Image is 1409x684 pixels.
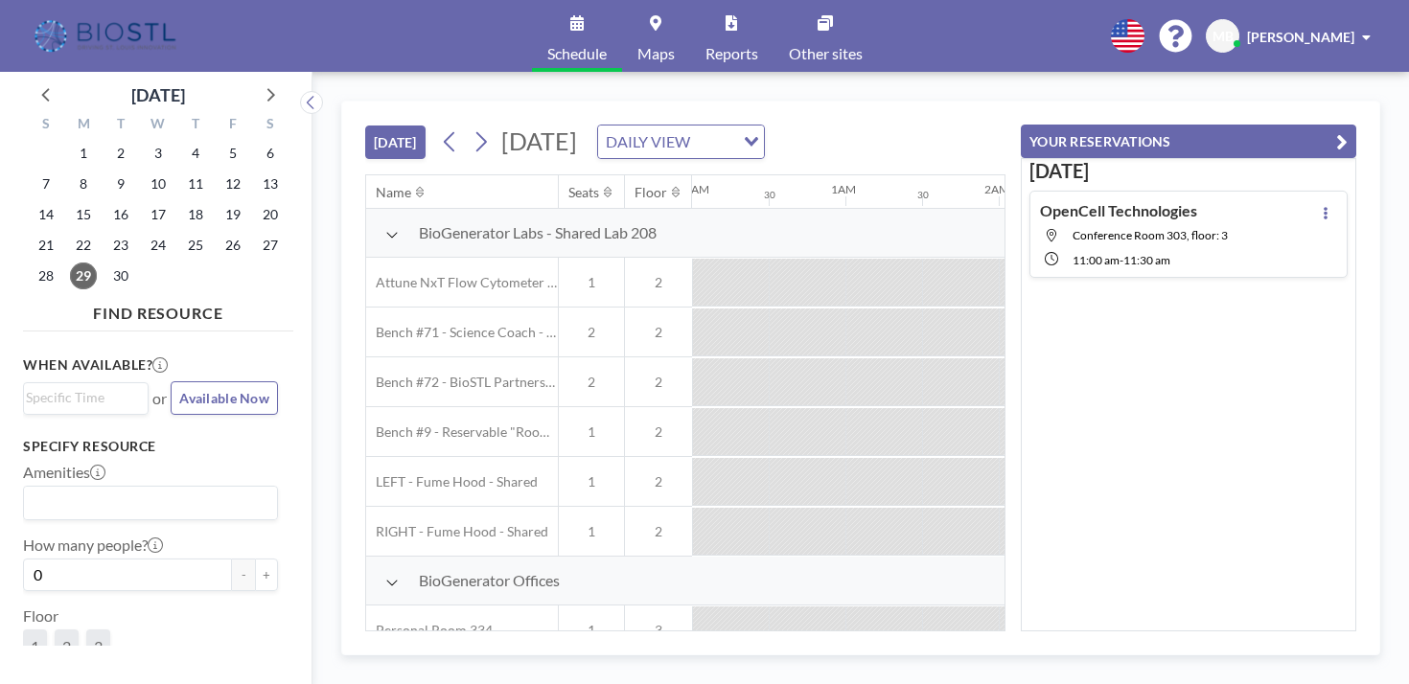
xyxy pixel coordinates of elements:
span: Monday, September 8, 2025 [70,171,97,197]
div: M [65,113,103,138]
span: Bench #72 - BioSTL Partnerships & Apprenticeships Bench [366,374,558,391]
span: 1 [559,423,624,441]
div: [DATE] [131,81,185,108]
span: Wednesday, September 3, 2025 [145,140,172,167]
label: Floor [23,606,58,626]
label: How many people? [23,536,163,555]
span: Friday, September 26, 2025 [219,232,246,259]
h4: FIND RESOURCE [23,296,293,323]
span: Thursday, September 4, 2025 [182,140,209,167]
input: Search for option [696,129,732,154]
h4: OpenCell Technologies [1040,201,1197,220]
span: DAILY VIEW [602,129,694,154]
span: 11:00 AM [1073,253,1120,267]
span: 2 [559,374,624,391]
span: Sunday, September 28, 2025 [33,262,59,289]
span: Tuesday, September 30, 2025 [107,262,134,289]
input: Search for option [26,387,137,408]
span: Tuesday, September 2, 2025 [107,140,134,167]
button: + [255,559,278,591]
div: Seats [568,184,599,201]
span: 11:30 AM [1123,253,1170,267]
span: - [1120,253,1123,267]
span: Monday, September 22, 2025 [70,232,97,259]
span: 1 [31,637,39,655]
div: Floor [635,184,667,201]
div: T [103,113,140,138]
div: F [214,113,251,138]
button: Available Now [171,381,278,415]
span: Sunday, September 7, 2025 [33,171,59,197]
span: Wednesday, September 24, 2025 [145,232,172,259]
span: 2 [625,473,692,490]
span: Wednesday, September 17, 2025 [145,201,172,228]
span: [DATE] [501,126,577,155]
input: Search for option [26,490,266,515]
span: Sunday, September 21, 2025 [33,232,59,259]
span: Wednesday, September 10, 2025 [145,171,172,197]
span: 1 [559,622,624,639]
span: Saturday, September 20, 2025 [257,201,284,228]
div: T [176,113,214,138]
span: BioGenerator Labs - Shared Lab 208 [419,223,657,242]
button: - [232,559,255,591]
div: S [28,113,65,138]
span: 3 [625,622,692,639]
span: BioGenerator Offices [419,571,560,590]
div: S [251,113,289,138]
span: 2 [625,324,692,341]
span: Saturday, September 6, 2025 [257,140,284,167]
span: 3 [94,637,103,655]
span: LEFT - Fume Hood - Shared [366,473,538,490]
span: Monday, September 29, 2025 [70,262,97,289]
div: 12AM [678,182,709,196]
span: 1 [559,523,624,540]
span: Thursday, September 11, 2025 [182,171,209,197]
div: 30 [764,189,775,201]
span: 2 [559,324,624,341]
span: Monday, September 15, 2025 [70,201,97,228]
span: Available Now [179,390,269,406]
span: Monday, September 1, 2025 [70,140,97,167]
button: YOUR RESERVATIONS [1021,125,1356,158]
div: Search for option [598,125,764,158]
span: 2 [625,423,692,441]
span: MB [1213,28,1234,45]
h3: Specify resource [23,438,278,455]
span: Conference Room 303, floor: 3 [1073,228,1228,242]
span: Friday, September 5, 2025 [219,140,246,167]
span: Reports [705,46,758,61]
span: 1 [559,473,624,490]
span: Sunday, September 14, 2025 [33,201,59,228]
span: 2 [625,523,692,540]
span: Bench #71 - Science Coach - BioSTL Bench [366,324,558,341]
span: Saturday, September 13, 2025 [257,171,284,197]
div: 1AM [831,182,856,196]
span: Thursday, September 18, 2025 [182,201,209,228]
button: [DATE] [365,125,426,159]
span: Friday, September 19, 2025 [219,201,246,228]
div: W [140,113,177,138]
span: Schedule [547,46,607,61]
span: 1 [559,274,624,291]
span: Bench #9 - Reservable "RoomZilla" Bench [366,423,558,441]
span: Maps [637,46,675,61]
div: 30 [917,189,929,201]
span: 2 [62,637,71,655]
img: organization-logo [31,17,183,56]
span: Tuesday, September 23, 2025 [107,232,134,259]
span: Tuesday, September 9, 2025 [107,171,134,197]
span: Personal Room 334 [366,622,493,639]
span: 2 [625,374,692,391]
span: Attune NxT Flow Cytometer - Bench #25 [366,274,558,291]
span: or [152,389,167,408]
span: Friday, September 12, 2025 [219,171,246,197]
div: Name [376,184,411,201]
div: Search for option [24,487,277,519]
span: Thursday, September 25, 2025 [182,232,209,259]
span: [PERSON_NAME] [1247,29,1354,45]
span: Saturday, September 27, 2025 [257,232,284,259]
span: 2 [625,274,692,291]
span: Tuesday, September 16, 2025 [107,201,134,228]
div: Search for option [24,383,148,412]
